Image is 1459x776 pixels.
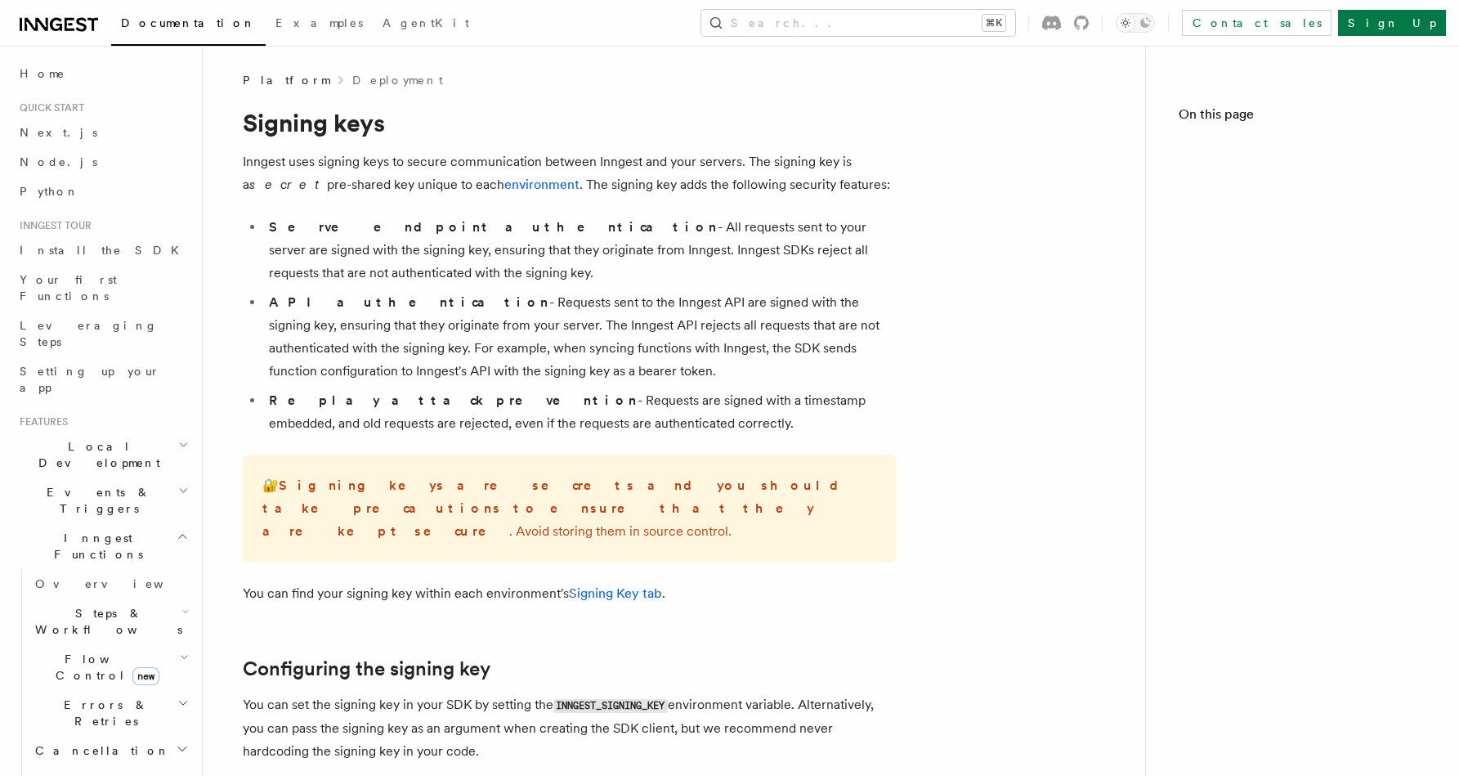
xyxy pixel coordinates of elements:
[35,577,204,590] span: Overview
[504,177,580,192] a: environment
[20,185,79,198] span: Python
[243,582,897,605] p: You can find your signing key within each environment's .
[569,585,662,601] a: Signing Key tab
[13,101,84,114] span: Quick start
[13,484,178,517] span: Events & Triggers
[1179,105,1426,131] h4: On this page
[1338,10,1446,36] a: Sign Up
[29,742,170,759] span: Cancellation
[121,16,256,29] span: Documentation
[20,65,65,82] span: Home
[20,273,117,303] span: Your first Functions
[29,736,192,765] button: Cancellation
[29,569,192,599] a: Overview
[269,294,549,310] strong: API authentication
[553,699,668,713] code: INNGEST_SIGNING_KEY
[701,10,1015,36] button: Search...⌘K
[269,392,638,408] strong: Replay attack prevention
[264,216,897,285] li: - All requests sent to your server are signed with the signing key, ensuring that they originate ...
[243,108,897,137] h1: Signing keys
[13,478,192,523] button: Events & Triggers
[29,599,192,644] button: Steps & Workflows
[243,72,329,88] span: Platform
[13,432,192,478] button: Local Development
[262,478,852,539] strong: Signing keys are secrets and you should take precautions to ensure that they are kept secure
[243,693,897,763] p: You can set the signing key in your SDK by setting the environment variable. Alternatively, you c...
[269,219,718,235] strong: Serve endpoint authentication
[13,415,68,428] span: Features
[1116,13,1155,33] button: Toggle dark mode
[383,16,469,29] span: AgentKit
[982,15,1005,31] kbd: ⌘K
[132,667,159,685] span: new
[13,118,192,147] a: Next.js
[20,155,97,168] span: Node.js
[20,126,97,139] span: Next.js
[29,690,192,736] button: Errors & Retries
[29,651,180,684] span: Flow Control
[243,657,490,680] a: Configuring the signing key
[264,291,897,383] li: - Requests sent to the Inngest API are signed with the signing key, ensuring that they originate ...
[13,59,192,88] a: Home
[20,319,158,348] span: Leveraging Steps
[264,389,897,435] li: - Requests are signed with a timestamp embedded, and old requests are rejected, even if the reque...
[13,235,192,265] a: Install the SDK
[262,474,877,543] p: 🔐 . Avoid storing them in source control.
[29,697,177,729] span: Errors & Retries
[29,644,192,690] button: Flow Controlnew
[352,72,443,88] a: Deployment
[13,357,192,402] a: Setting up your app
[13,219,92,232] span: Inngest tour
[1182,10,1331,36] a: Contact sales
[13,438,178,471] span: Local Development
[13,177,192,206] a: Python
[13,311,192,357] a: Leveraging Steps
[249,177,327,192] em: secret
[13,523,192,569] button: Inngest Functions
[243,150,897,196] p: Inngest uses signing keys to secure communication between Inngest and your servers. The signing k...
[13,147,192,177] a: Node.js
[266,5,373,44] a: Examples
[29,605,182,638] span: Steps & Workflows
[20,244,189,257] span: Install the SDK
[275,16,363,29] span: Examples
[373,5,479,44] a: AgentKit
[13,530,177,563] span: Inngest Functions
[20,365,160,394] span: Setting up your app
[13,265,192,311] a: Your first Functions
[111,5,266,46] a: Documentation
